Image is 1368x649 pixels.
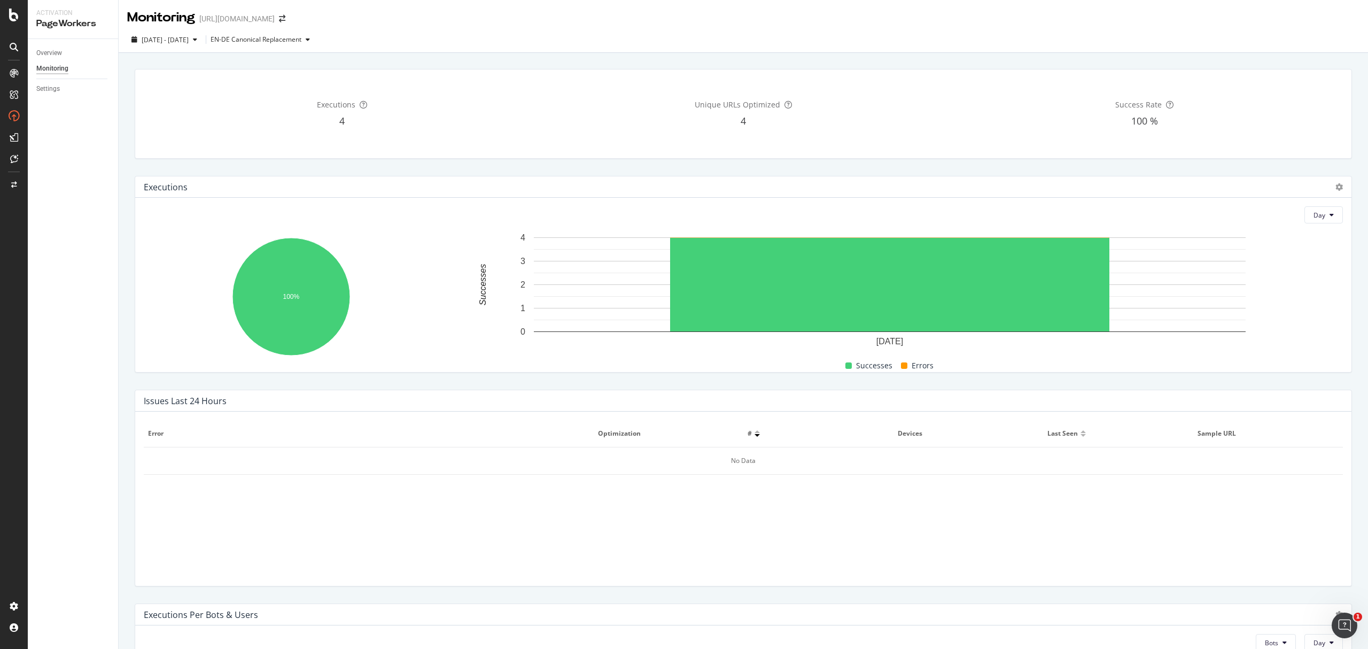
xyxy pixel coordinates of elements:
[1313,638,1325,647] span: Day
[36,63,111,74] a: Monitoring
[339,114,345,127] span: 4
[898,429,1037,438] span: Devices
[36,63,68,74] div: Monitoring
[598,429,737,438] span: Optimization
[520,327,525,336] text: 0
[1047,429,1078,438] span: Last seen
[36,83,111,95] a: Settings
[144,182,188,192] div: Executions
[1115,99,1162,110] span: Success Rate
[283,293,300,300] text: 100%
[1131,114,1158,127] span: 100 %
[144,232,438,363] svg: A chart.
[211,36,301,43] div: EN-DE Canonical Replacement
[317,99,355,110] span: Executions
[1265,638,1278,647] span: Bots
[445,232,1334,350] svg: A chart.
[279,15,285,22] div: arrow-right-arrow-left
[695,99,780,110] span: Unique URLs Optimized
[36,9,110,18] div: Activation
[741,114,746,127] span: 4
[36,48,62,59] div: Overview
[520,280,525,289] text: 2
[520,304,525,313] text: 1
[144,396,227,406] div: Issues Last 24 Hours
[199,13,275,24] div: [URL][DOMAIN_NAME]
[36,18,110,30] div: PageWorkers
[127,31,201,48] button: [DATE] - [DATE]
[36,83,60,95] div: Settings
[748,429,752,438] span: #
[127,9,195,27] div: Monitoring
[520,233,525,242] text: 4
[856,359,892,372] span: Successes
[144,447,1343,475] div: No Data
[1332,613,1357,638] iframe: Intercom live chat
[478,264,487,305] text: Successes
[1354,613,1362,621] span: 1
[144,609,258,620] div: Executions per Bots & Users
[211,31,314,48] button: EN-DE Canonical Replacement
[1313,211,1325,220] span: Day
[36,48,111,59] a: Overview
[876,337,903,346] text: [DATE]
[148,429,587,438] span: Error
[520,257,525,266] text: 3
[912,359,934,372] span: Errors
[1304,206,1343,223] button: Day
[1198,429,1336,438] span: Sample URL
[142,35,189,44] span: [DATE] - [DATE]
